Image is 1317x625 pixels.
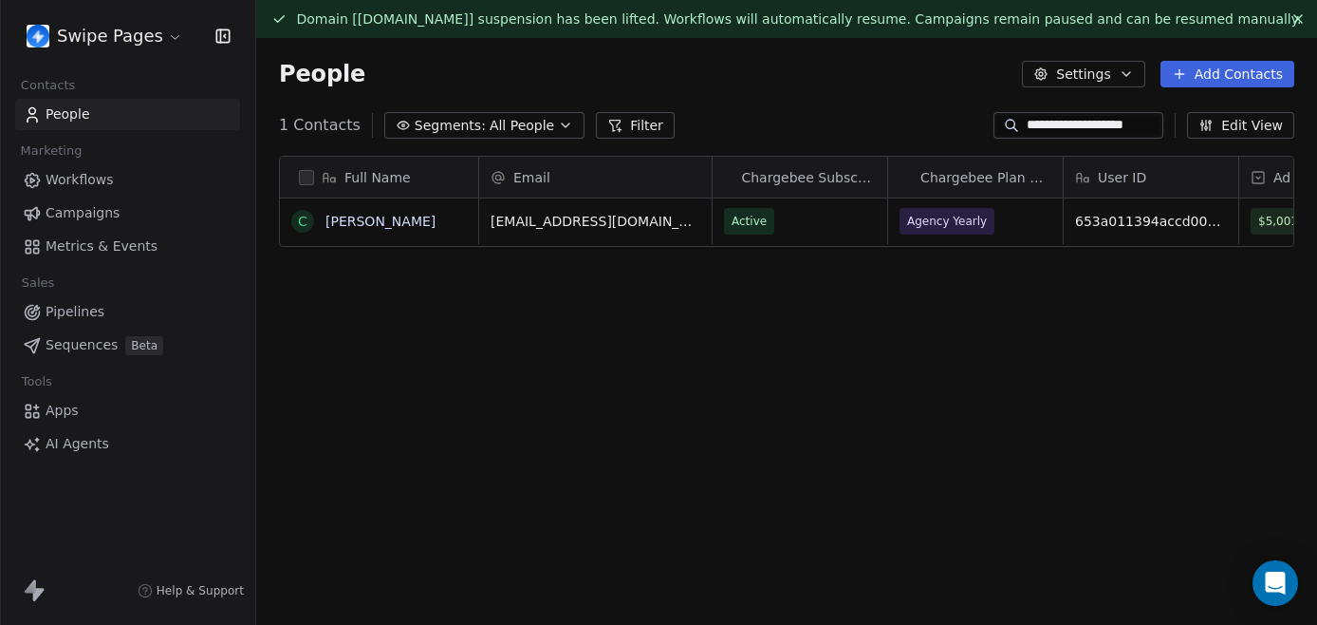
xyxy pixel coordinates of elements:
[46,401,79,421] span: Apps
[279,114,361,137] span: 1 Contacts
[15,428,240,460] a: AI Agents
[12,71,83,100] span: Contacts
[479,157,712,198] div: Email
[138,583,244,598] a: Help & Support
[15,164,240,196] a: Workflows
[1252,560,1298,606] div: Open Intercom Messenger
[280,157,478,198] div: Full Name
[513,168,550,187] span: Email
[13,368,60,396] span: Tools
[888,157,1063,198] div: ChargebeeChargebee Plan Name
[15,296,240,328] a: Pipelines
[1160,61,1294,87] button: Add Contacts
[279,60,365,88] span: People
[15,198,240,229] a: Campaigns
[713,157,887,198] div: ChargebeeChargebee Subscription Status
[298,212,307,232] div: C
[491,212,700,231] span: [EMAIL_ADDRESS][DOMAIN_NAME]
[46,434,109,454] span: AI Agents
[46,203,120,223] span: Campaigns
[15,395,240,426] a: Apps
[27,25,49,47] img: user_01J93QE9VH11XXZQZDP4TWZEES.jpg
[23,20,187,52] button: Swipe Pages
[596,112,675,139] button: Filter
[46,170,114,190] span: Workflows
[12,137,90,165] span: Marketing
[325,214,436,229] a: [PERSON_NAME]
[741,168,876,187] span: Chargebee Subscription Status
[920,168,1051,187] span: Chargebee Plan Name
[415,116,486,136] span: Segments:
[15,330,240,361] a: SequencesBeta
[13,269,63,297] span: Sales
[46,237,158,256] span: Metrics & Events
[46,335,118,355] span: Sequences
[1098,168,1146,187] span: User ID
[15,231,240,262] a: Metrics & Events
[1075,212,1227,231] span: 653a011394accd00119e180c
[157,583,244,598] span: Help & Support
[490,116,554,136] span: All People
[732,212,767,231] span: Active
[1022,61,1144,87] button: Settings
[907,212,987,231] span: Agency Yearly
[296,11,1301,27] span: Domain [[DOMAIN_NAME]] suspension has been lifted. Workflows will automatically resume. Campaigns...
[1064,157,1238,198] div: User ID
[15,99,240,130] a: People
[46,104,90,124] span: People
[344,168,411,187] span: Full Name
[1187,112,1294,139] button: Edit View
[125,336,163,355] span: Beta
[46,302,104,322] span: Pipelines
[57,24,163,48] span: Swipe Pages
